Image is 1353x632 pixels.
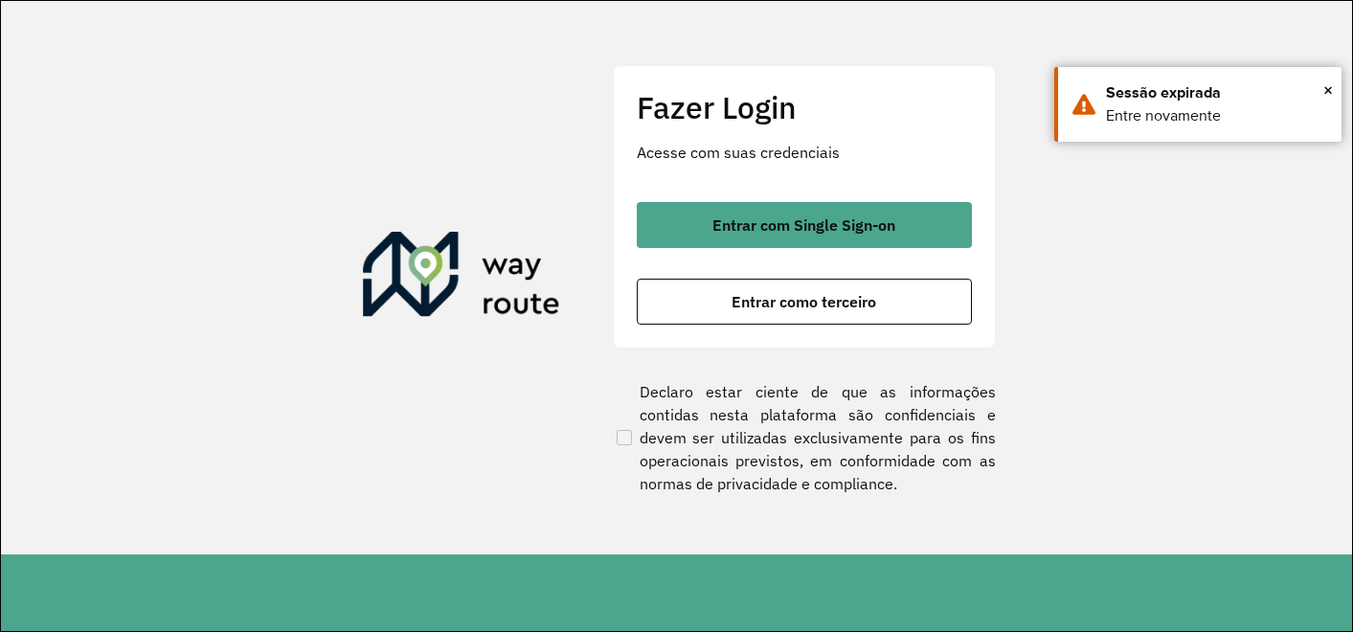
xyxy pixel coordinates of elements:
[1106,104,1327,127] div: Entre novamente
[637,279,972,325] button: button
[732,294,876,309] span: Entrar como terceiro
[637,89,972,125] h2: Fazer Login
[712,217,895,233] span: Entrar com Single Sign-on
[613,380,996,495] label: Declaro estar ciente de que as informações contidas nesta plataforma são confidenciais e devem se...
[1323,76,1333,104] button: Close
[1323,76,1333,104] span: ×
[363,232,560,324] img: Roteirizador AmbevTech
[637,202,972,248] button: button
[1106,81,1327,104] div: Sessão expirada
[637,141,972,164] p: Acesse com suas credenciais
